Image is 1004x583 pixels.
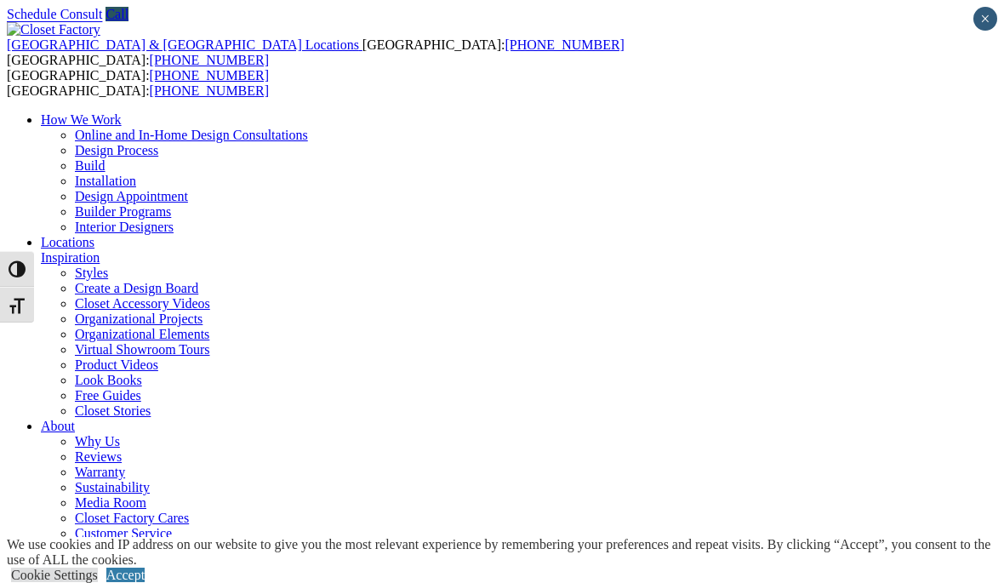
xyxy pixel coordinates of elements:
a: Media Room [75,495,146,510]
a: Builder Programs [75,204,171,219]
a: Organizational Elements [75,327,209,341]
a: Closet Factory Cares [75,511,189,525]
a: Styles [75,266,108,280]
a: How We Work [41,112,122,127]
a: Installation [75,174,136,188]
a: Virtual Showroom Tours [75,342,210,357]
a: Locations [41,235,94,249]
a: Look Books [75,373,142,387]
a: Free Guides [75,388,141,403]
a: Design Process [75,143,158,157]
a: Closet Accessory Videos [75,296,210,311]
span: [GEOGRAPHIC_DATA]: [GEOGRAPHIC_DATA]: [7,37,625,67]
a: Schedule Consult [7,7,102,21]
a: Closet Stories [75,403,151,418]
img: Closet Factory [7,22,100,37]
a: Create a Design Board [75,281,198,295]
span: [GEOGRAPHIC_DATA] & [GEOGRAPHIC_DATA] Locations [7,37,359,52]
a: Why Us [75,434,120,449]
a: Build [75,158,106,173]
button: Close [973,7,997,31]
a: Reviews [75,449,122,464]
a: [PHONE_NUMBER] [505,37,624,52]
a: [PHONE_NUMBER] [150,53,269,67]
a: Organizational Projects [75,312,203,326]
a: Inspiration [41,250,100,265]
a: [PHONE_NUMBER] [150,68,269,83]
a: Call [106,7,128,21]
a: Warranty [75,465,125,479]
span: [GEOGRAPHIC_DATA]: [GEOGRAPHIC_DATA]: [7,68,269,98]
a: Sustainability [75,480,150,494]
a: Design Appointment [75,189,188,203]
a: [PHONE_NUMBER] [150,83,269,98]
a: Cookie Settings [11,568,98,582]
a: Customer Service [75,526,172,540]
a: Interior Designers [75,220,174,234]
a: Online and In-Home Design Consultations [75,128,308,142]
a: Product Videos [75,357,158,372]
div: We use cookies and IP address on our website to give you the most relevant experience by remember... [7,537,1004,568]
a: Accept [106,568,145,582]
a: [GEOGRAPHIC_DATA] & [GEOGRAPHIC_DATA] Locations [7,37,362,52]
a: About [41,419,75,433]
